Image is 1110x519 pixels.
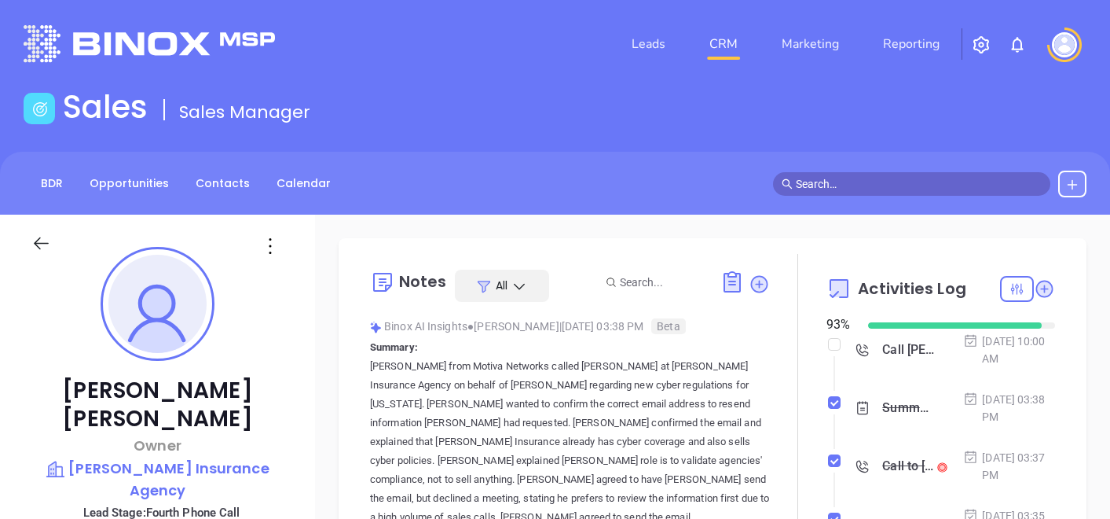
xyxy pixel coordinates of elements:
a: CRM [703,28,744,60]
img: user [1052,32,1077,57]
span: Activities Log [858,281,965,296]
h1: Sales [63,88,148,126]
span: Sales Manager [179,100,310,124]
b: Summary: [370,341,418,353]
a: Contacts [186,171,259,197]
span: ● [467,320,474,333]
div: [DATE] 03:37 PM [963,449,1055,484]
a: Calendar [267,171,340,197]
div: Binox AI Insights [PERSON_NAME] | [DATE] 03:38 PM [370,315,770,338]
img: svg%3e [370,322,382,333]
a: BDR [31,171,72,197]
div: Summary: [PERSON_NAME] from Motiva Networks called [PERSON_NAME] at [PERSON_NAME] Insurance Agenc... [882,396,935,420]
img: profile-user [108,255,207,353]
input: Search... [620,274,703,291]
span: All [496,278,507,293]
div: [DATE] 03:38 PM [963,391,1055,425]
span: search [782,179,793,190]
div: 93 % [826,315,848,334]
a: Leads [625,28,672,60]
a: [PERSON_NAME] Insurance Agency [31,458,284,501]
input: Search… [796,175,1042,193]
div: [DATE] 10:00 AM [963,333,1055,367]
a: Reporting [877,28,946,60]
span: Beta [651,318,685,334]
a: Marketing [775,28,845,60]
img: iconSetting [972,35,991,54]
div: Call to [PERSON_NAME] [882,455,935,478]
a: Opportunities [80,171,178,197]
img: iconNotification [1008,35,1027,54]
p: [PERSON_NAME] [PERSON_NAME] [31,377,284,433]
div: Call [PERSON_NAME] to follow up [882,338,935,362]
p: Owner [31,435,284,456]
img: logo [24,25,275,62]
div: Notes [399,274,447,289]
